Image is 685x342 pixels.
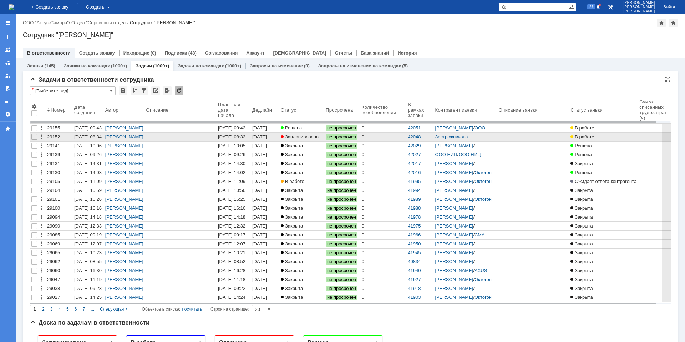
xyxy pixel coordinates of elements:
a: [DATE] 09:26 [217,150,251,159]
a: Перейти в интерфейс администратора [606,3,615,11]
th: Автор [104,98,145,124]
div: Сохранить вид [119,86,127,95]
a: Закрыта [279,186,324,195]
div: 29152 [47,134,71,140]
a: 29105 [46,177,73,186]
div: 0 [362,143,405,149]
div: [DATE] 10:05 [218,143,245,148]
a: 41995 [408,179,421,184]
a: [PERSON_NAME] [105,170,143,175]
a: [PERSON_NAME] [435,188,473,193]
a: Решена [569,168,638,177]
a: 0 [360,142,407,150]
a: 0 [360,195,407,204]
a: Подписки [165,50,187,56]
th: Плановая дата начала [217,98,251,124]
span: не просрочен [326,205,357,211]
a: [PERSON_NAME] [435,125,473,131]
a: [DATE] 10:59 [251,186,279,195]
a: [DATE] 14:18 [251,213,279,221]
div: [DATE] 09:26 [74,152,102,157]
a: [DATE] 09:26 [73,150,104,159]
a: [PERSON_NAME] [105,152,143,157]
a: История [397,50,417,56]
a: [PERSON_NAME] [105,188,143,193]
a: [PERSON_NAME] [435,161,473,166]
a: 42027 [408,152,421,157]
a: 29090 [46,222,73,230]
span: не просрочен [326,143,357,149]
a: В работе [279,177,324,186]
div: [DATE] 12:33 [74,223,102,229]
div: [DATE] 16:25 [218,196,245,202]
div: [DATE] 14:03 [74,170,102,175]
a: 29100 [46,204,73,213]
a: 0 [360,150,407,159]
a: Задача: 28456 [102,34,136,39]
a: [DATE] 14:03 [73,168,104,177]
a: не просрочен [324,213,360,221]
div: Фильтрация... [139,86,148,95]
a: [DATE] 16:25 [217,195,251,204]
div: [DATE] 14:18 [74,214,102,220]
a: Закрыта [569,222,638,230]
a: Галстьян Степан Александрович [14,55,22,63]
span: не просрочен [326,196,357,202]
a: не просрочен [324,186,360,195]
span: не просрочен [326,161,357,167]
span: не просрочен [326,214,357,220]
a: не просрочен [324,168,360,177]
a: [DATE] 14:30 [217,159,251,168]
a: [PERSON_NAME] [105,205,143,211]
div: 29139 [47,152,71,158]
a: [DATE] 12:33 [251,222,279,230]
a: 0 [360,159,407,168]
div: Сделать домашней страницей [669,19,678,27]
th: Дедлайн [251,98,279,124]
a: 0 [360,124,407,132]
th: Контрагент заявки [433,98,497,124]
a: [DATE] 10:06 [251,142,279,150]
a: Решена [569,142,638,150]
a: [DATE] 08:32 [251,133,279,141]
div: [DATE] 08:32 [252,134,268,145]
div: Обновлять список [175,86,183,95]
div: Скопировать ссылку на список [151,86,160,95]
a: [DATE] 11:09 [217,177,251,186]
div: [DATE] 08:34 [74,134,102,139]
a: Перейти на домашнюю страницу [9,4,14,10]
a: [DATE] 12:33 [73,222,104,230]
a: 41988 [408,205,421,211]
a: Закрыта [279,168,324,177]
a: [DATE] 14:18 [73,213,104,221]
a: [DATE] 10:59 [73,186,104,195]
div: 29090 [47,223,71,229]
div: 29100 [47,205,71,211]
a: Задача: 29105 [102,79,136,85]
div: 0 [362,196,405,202]
div: 0 [362,152,405,158]
span: Запланирована [281,134,319,139]
a: Закрыта [279,142,324,150]
a: не просрочен [324,133,360,141]
div: [DATE] 16:26 [74,196,102,202]
a: Решена [569,150,638,159]
a: Заявки [27,63,43,68]
a: Закрыта [279,213,324,221]
a: База знаний [361,50,389,56]
a: [DATE] 16:26 [251,195,279,204]
div: [DATE] 14:18 [252,214,268,225]
a: [DATE] 09:43 [73,124,104,132]
a: Создать заявку [79,50,115,56]
div: [DATE] 10:06 [74,143,102,148]
span: не просрочен [326,152,357,158]
a: Закрыта [279,204,324,213]
a: Заявки в моей ответственности [2,57,14,68]
a: 29101 [46,195,73,204]
div: Статус заявки [570,107,603,113]
a: Мои согласования [2,83,14,94]
a: Задача: 29155 [279,34,313,39]
a: [DATE] 16:16 [251,204,279,213]
span: Закрыта [570,161,593,166]
a: ООО НИЦ «ЭкоАналитика» [435,152,482,163]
